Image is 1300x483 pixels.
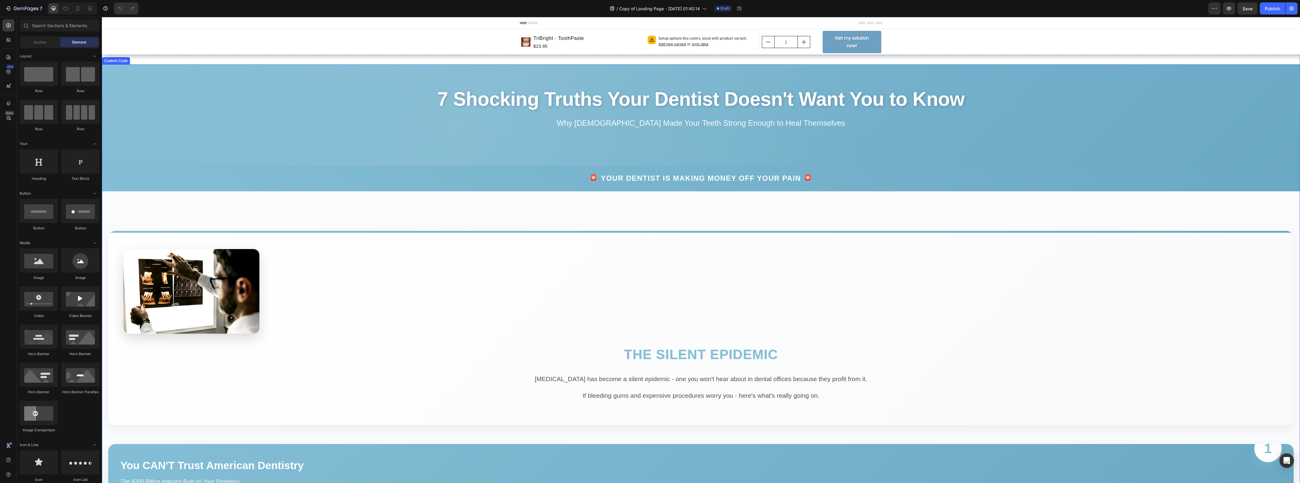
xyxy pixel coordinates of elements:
[21,327,1177,348] h2: The Silent Epidemic
[20,191,31,196] span: Button
[21,357,1177,367] p: [MEDICAL_DATA] has become a silent epidemic - one you won't hear about in dental offices because ...
[584,25,606,29] span: or
[20,442,38,448] span: Icon & Line
[90,189,99,198] span: Toggle open
[20,19,99,31] input: Search Sections & Elements
[1243,6,1253,11] span: Save
[20,389,58,395] div: Hero Banner
[20,176,58,181] div: Heading
[20,477,58,482] div: Icon
[590,25,606,29] span: sync data
[431,26,483,33] div: $23.95
[20,351,58,357] div: Hero Banner
[619,5,700,12] span: Copy of Landing Page - [DATE] 01:40:14
[6,100,1192,112] p: Why [DEMOGRAPHIC_DATA] Made Your Teeth Strong Enough to Heal Themselves
[20,240,30,246] span: Media
[18,442,1180,455] h3: You CAN'T Trust American Dentistry
[2,2,45,15] button: 7
[20,313,58,319] div: Video
[1279,453,1294,468] div: Open Intercom Messenger
[431,17,483,26] a: TriBright - ToothPaste
[720,6,730,11] span: Draft
[20,225,58,231] div: Button
[114,2,138,15] div: Undo/Redo
[61,225,99,231] div: Button
[20,88,58,94] div: Row
[696,19,708,31] button: increment
[20,53,31,59] span: Layout
[90,440,99,450] span: Toggle open
[6,72,1192,93] h1: 7 Shocking Truths Your Dentist Doesn't Want You to Know
[90,139,99,149] span: Toggle open
[20,141,27,147] span: Text
[672,19,696,31] input: quantity
[616,5,618,12] span: /
[721,14,779,36] button: Get my solution now!
[1237,2,1257,15] button: Save
[660,19,672,31] button: decrement
[6,64,15,69] div: 450
[61,126,99,132] div: Row
[61,176,99,181] div: Text Block
[728,18,772,33] div: Get my solution now!
[34,40,47,45] span: Section
[20,427,58,433] div: Image Comparison
[40,5,42,12] p: 7
[557,25,584,29] span: Add new variant
[1265,5,1280,12] div: Publish
[21,232,158,317] img: Person with dental pain covering their mouth
[61,275,99,280] div: Image
[5,111,15,115] div: Beta
[90,51,99,61] span: Toggle open
[20,126,58,132] div: Row
[72,40,86,45] span: Element
[1260,2,1285,15] button: Publish
[21,373,1177,384] p: If bleeding gums and expensive procedures worry you - here's what's really going on.
[20,275,58,280] div: Image
[61,477,99,482] div: Icon List
[557,19,652,30] p: Setup options like colors, sizes with product variant.
[61,88,99,94] div: Row
[102,17,1300,483] iframe: Design area
[1152,418,1180,445] div: 1
[61,313,99,319] div: Video Banner
[1,41,27,47] div: Custom Code
[61,351,99,357] div: Hero Banner
[90,238,99,248] span: Toggle open
[18,460,1180,469] p: The $200 Billion Industry Built on Your Problems
[61,389,99,395] div: Hero Banner Parallax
